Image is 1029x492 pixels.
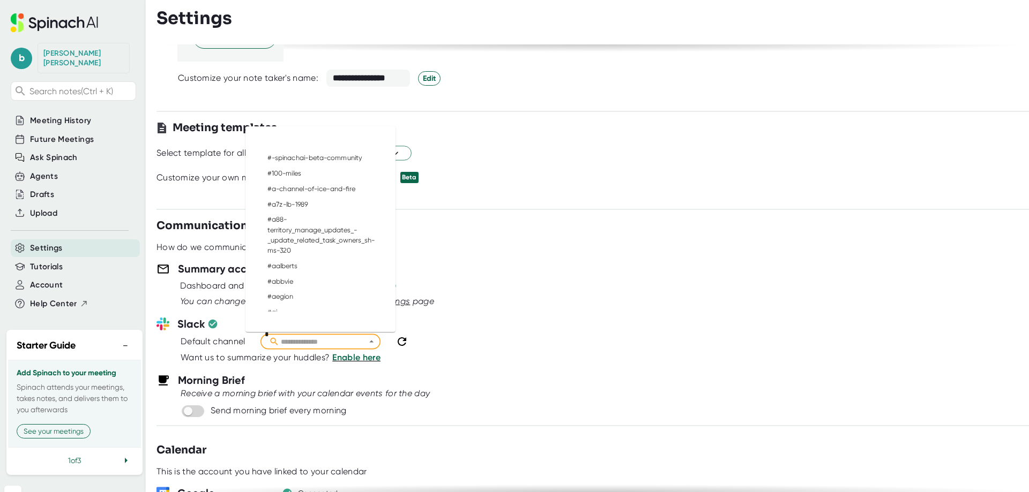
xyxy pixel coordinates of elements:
[260,181,381,196] li: #a-channel-of-ice-and-fire
[260,150,381,166] li: #-spinachai-beta-community
[181,336,245,347] div: Default channel
[260,305,381,320] li: #ai
[180,281,272,291] div: Dashboard and Emails
[43,49,124,67] div: Brooke Benton
[181,388,430,398] i: Receive a morning brief with your calendar events for the day
[260,289,381,305] li: #aegion
[156,8,232,28] h3: Settings
[29,86,133,96] span: Search notes (Ctrl + K)
[173,120,277,136] h3: Meeting templates
[30,279,63,291] button: Account
[30,298,88,310] button: Help Center
[30,207,57,219] button: Upload
[30,242,63,254] button: Settings
[277,279,396,293] button: Invitees from your company
[30,298,77,310] span: Help Center
[17,424,91,438] button: See your meetings
[118,338,132,353] button: −
[156,442,206,458] h3: Calendar
[400,172,419,183] div: Beta
[181,351,332,364] div: Want us to summarize your huddles?
[30,188,54,201] button: Drafts
[178,261,262,277] h3: Summary access
[177,316,271,332] h3: Slack
[423,73,436,84] span: Edit
[30,152,78,164] button: Ask Spinach
[300,148,401,158] span: Auto-detect (recommended)
[332,352,381,362] span: Enable here
[260,166,381,181] li: #100-miles
[30,170,58,183] button: Agents
[156,466,367,477] div: This is the account you have linked to your calendar
[366,336,377,347] button: Close
[156,172,315,183] div: Customize your own meeting template
[17,382,132,415] p: Spinach attends your meetings, takes notes, and delivers them to you afterwards
[11,48,32,69] span: b
[178,372,245,388] h3: Morning Brief
[289,146,412,161] button: Auto-detect (recommended)
[156,242,302,253] div: How do we communicate with you?
[260,212,381,258] li: #a88-territory_manage_updates_-_update_related_task_owners_sh-ms-320
[17,369,132,377] h3: Add Spinach to your meeting
[30,133,94,146] button: Future Meetings
[30,261,63,273] button: Tutorials
[211,405,347,416] div: Send morning brief every morning
[418,71,441,86] button: Edit
[260,196,381,212] li: #a7z-lb-1989
[260,274,381,289] li: #abbvie
[17,338,76,353] h2: Starter Guide
[30,115,91,127] button: Meeting History
[68,456,81,465] span: 1 of 3
[260,258,381,274] li: #aalberts
[180,296,434,306] i: You can change this for individual series on the page
[156,218,253,234] h3: Communications
[332,351,381,364] button: Enable here
[178,73,318,84] div: Customize your note taker's name:
[156,148,286,158] div: Select template for all meetings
